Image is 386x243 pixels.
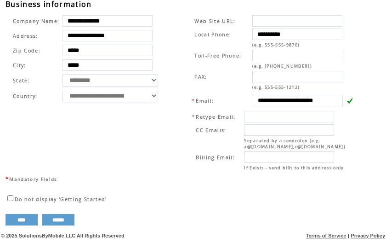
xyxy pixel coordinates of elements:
span: Web Site URL: [194,18,235,24]
span: Mandatory Fields [9,176,57,182]
span: CC Emails: [196,127,226,133]
span: FAX: [194,74,207,80]
span: Billing Email: [196,154,235,161]
span: Do not display 'Getting Started' [15,196,107,202]
span: Address: [13,33,38,39]
a: Privacy Policy [351,233,385,238]
span: (e.g. [PHONE_NUMBER]) [252,63,312,69]
span: State: [13,77,59,84]
span: Separated by a semicolon (e.g. a@[DOMAIN_NAME];c@[DOMAIN_NAME]) [244,138,346,150]
span: If Exists - send bills to this address only [244,165,344,171]
span: (e.g. 555-555-9876) [252,42,300,48]
a: Terms of Service [306,233,346,238]
span: Zip Code: [13,47,40,54]
span: © 2025 SolutionsByMobile LLC All Rights Reserved [1,233,125,238]
span: Local Phone: [194,31,231,38]
span: Retype Email: [196,114,235,120]
span: | [348,233,349,238]
span: Company Name: [13,18,59,24]
img: v.gif [346,98,353,104]
span: Country: [13,93,38,99]
span: (e.g. 555-555-1212) [252,84,300,90]
span: City: [13,62,26,69]
span: Toll-Free Phone: [194,52,241,59]
span: Email: [196,98,214,104]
